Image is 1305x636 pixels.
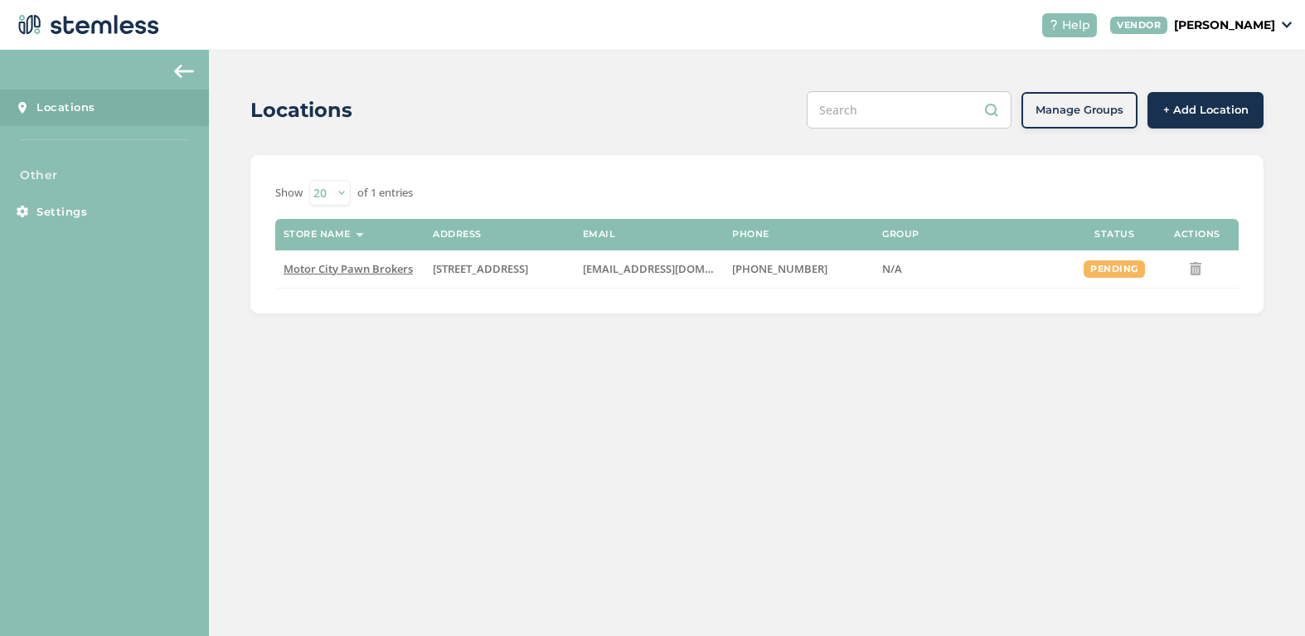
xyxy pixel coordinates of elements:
img: icon-arrow-back-accent-c549486e.svg [174,65,194,78]
img: logo-dark-0685b13c.svg [13,8,159,41]
th: Actions [1156,219,1239,250]
p: [PERSON_NAME] [1174,17,1275,34]
h2: Locations [250,95,352,125]
span: Manage Groups [1036,102,1123,119]
span: [EMAIL_ADDRESS][DOMAIN_NAME] [583,261,764,276]
img: icon_down-arrow-small-66adaf34.svg [1282,22,1292,28]
label: Motor City Pawn Brokers [284,262,417,276]
span: [PHONE_NUMBER] [732,261,827,276]
label: Show [275,185,303,201]
span: Settings [36,204,87,221]
label: mark@motorcitypawnbrokers.com [583,262,716,276]
span: Motor City Pawn Brokers [284,261,413,276]
span: [STREET_ADDRESS] [433,261,528,276]
label: Address [433,229,482,240]
span: Locations [36,100,95,116]
span: + Add Location [1163,102,1249,119]
img: icon-sort-1e1d7615.svg [356,233,364,237]
label: N/A [882,262,1065,276]
button: + Add Location [1147,92,1264,129]
label: 1544 East 8 Mile Road [433,262,566,276]
iframe: Chat Widget [1222,556,1305,636]
button: Manage Groups [1021,92,1138,129]
img: icon-help-white-03924b79.svg [1049,20,1059,30]
div: pending [1084,260,1145,278]
label: of 1 entries [357,185,413,201]
label: Status [1094,229,1134,240]
label: Phone [732,229,769,240]
label: (586) 855-6275 [732,262,866,276]
label: Store name [284,229,351,240]
label: Group [882,229,919,240]
label: Email [583,229,616,240]
input: Search [807,91,1011,129]
div: VENDOR [1110,17,1167,34]
span: Help [1062,17,1090,34]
